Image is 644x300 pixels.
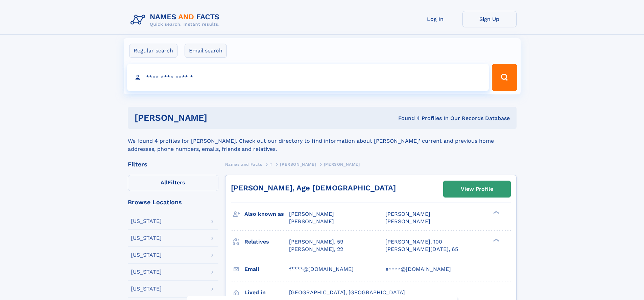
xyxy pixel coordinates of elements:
div: ❯ [492,238,500,242]
div: [US_STATE] [131,286,162,292]
span: All [161,179,168,186]
div: [US_STATE] [131,218,162,224]
span: [PERSON_NAME] [280,162,316,167]
div: Browse Locations [128,199,218,205]
h1: [PERSON_NAME] [135,114,303,122]
a: [PERSON_NAME][DATE], 65 [385,246,458,253]
label: Regular search [129,44,177,58]
h3: Also known as [244,208,289,220]
div: ❯ [492,210,500,215]
div: Filters [128,161,218,167]
a: [PERSON_NAME], 22 [289,246,343,253]
div: Found 4 Profiles In Our Records Database [303,115,510,122]
span: [PERSON_NAME] [289,218,334,225]
span: T [270,162,272,167]
div: We found 4 profiles for [PERSON_NAME]. Check out our directory to find information about [PERSON_... [128,129,517,153]
input: search input [127,64,489,91]
div: [US_STATE] [131,269,162,275]
a: [PERSON_NAME], 59 [289,238,343,246]
div: [US_STATE] [131,235,162,241]
a: T [270,160,272,168]
a: Log In [408,11,462,27]
label: Filters [128,175,218,191]
label: Email search [185,44,227,58]
span: [PERSON_NAME] [385,218,430,225]
h3: Relatives [244,236,289,248]
a: Names and Facts [225,160,262,168]
a: View Profile [444,181,510,197]
a: Sign Up [462,11,517,27]
img: Logo Names and Facts [128,11,225,29]
div: View Profile [461,181,493,197]
a: [PERSON_NAME], Age [DEMOGRAPHIC_DATA] [231,184,396,192]
button: Search Button [492,64,517,91]
span: [PERSON_NAME] [385,211,430,217]
a: [PERSON_NAME], 100 [385,238,442,246]
span: [GEOGRAPHIC_DATA], [GEOGRAPHIC_DATA] [289,289,405,296]
div: [US_STATE] [131,252,162,258]
span: [PERSON_NAME] [289,211,334,217]
a: [PERSON_NAME] [280,160,316,168]
span: [PERSON_NAME] [324,162,360,167]
h3: Email [244,263,289,275]
h3: Lived in [244,287,289,298]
